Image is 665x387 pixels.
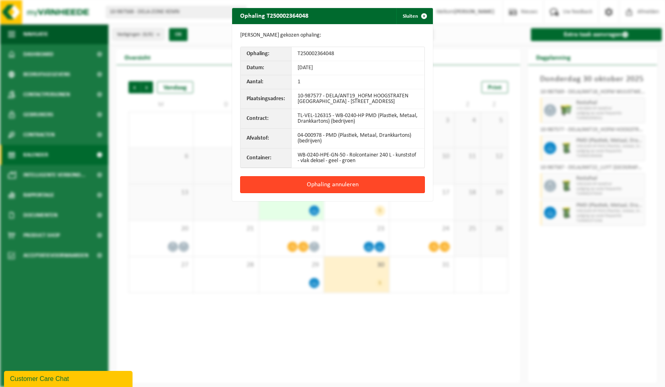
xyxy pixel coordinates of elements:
th: Afvalstof: [241,129,292,148]
th: Plaatsingsadres: [241,89,292,109]
h2: Ophaling T250002364048 [232,8,316,23]
th: Ophaling: [241,47,292,61]
th: Contract: [241,109,292,129]
button: Ophaling annuleren [240,176,425,193]
td: 10-987577 - DELA/ANT19_HOFM HOOGSTRATEN [GEOGRAPHIC_DATA] - [STREET_ADDRESS] [292,89,424,109]
td: 04-000978 - PMD (Plastiek, Metaal, Drankkartons) (bedrijven) [292,129,424,148]
td: TL-VEL-126315 - WB-0240-HP PMD (Plastiek, Metaal, Drankkartons) (bedrijven) [292,109,424,129]
td: 1 [292,75,424,89]
iframe: chat widget [4,369,134,387]
th: Aantal: [241,75,292,89]
td: WB-0240-HPE-GN-50 - Rolcontainer 240 L - kunststof - vlak deksel - geel - groen [292,148,424,168]
td: T250002364048 [292,47,424,61]
button: Sluiten [396,8,432,24]
th: Datum: [241,61,292,75]
p: [PERSON_NAME] gekozen ophaling: [240,32,425,39]
td: [DATE] [292,61,424,75]
th: Container: [241,148,292,168]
